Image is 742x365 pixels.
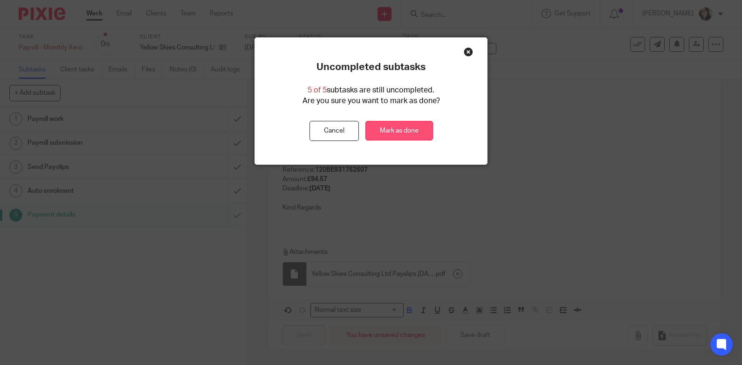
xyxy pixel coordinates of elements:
[308,85,434,96] p: subtasks are still uncompleted.
[365,121,433,141] a: Mark as done
[308,86,327,94] span: 5 of 5
[464,47,473,56] div: Close this dialog window
[302,96,440,106] p: Are you sure you want to mark as done?
[316,61,426,73] p: Uncompleted subtasks
[309,121,359,141] button: Cancel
